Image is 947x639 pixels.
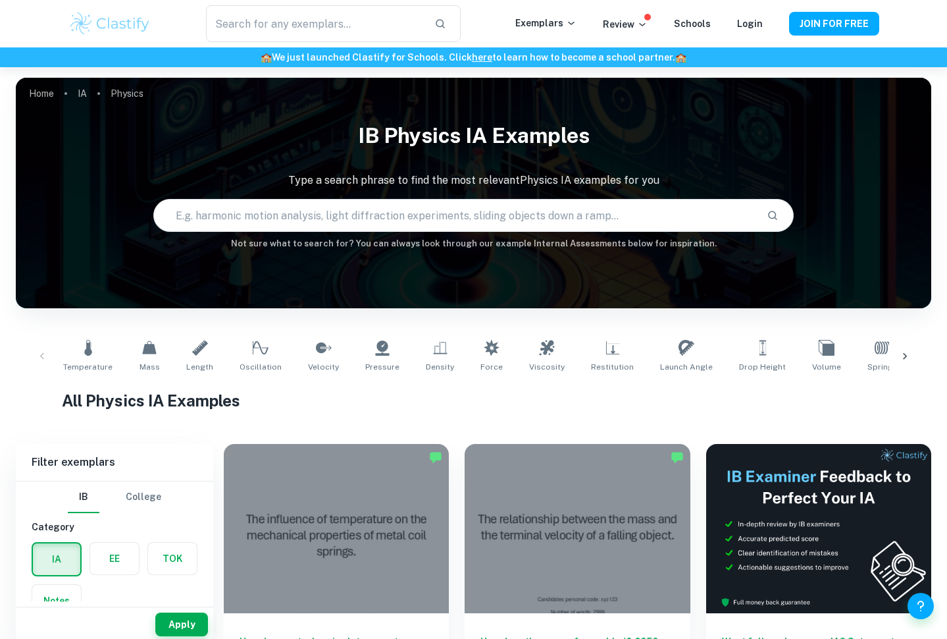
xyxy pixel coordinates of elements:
[480,361,503,373] span: Force
[739,361,786,373] span: Drop Height
[674,18,711,29] a: Schools
[68,11,152,37] img: Clastify logo
[515,16,576,30] p: Exemplars
[812,361,841,373] span: Volume
[206,5,423,42] input: Search for any exemplars...
[240,361,282,373] span: Oscillation
[761,204,784,227] button: Search
[155,613,208,636] button: Apply
[32,585,81,617] button: Notes
[737,18,763,29] a: Login
[908,593,934,619] button: Help and Feedback
[789,12,879,36] button: JOIN FOR FREE
[706,444,931,613] img: Thumbnail
[660,361,713,373] span: Launch Angle
[90,543,139,574] button: EE
[16,173,931,188] p: Type a search phrase to find the most relevant Physics IA examples for you
[126,482,161,513] button: College
[148,543,197,574] button: TOK
[78,84,87,103] a: IA
[365,361,399,373] span: Pressure
[308,361,339,373] span: Velocity
[33,543,80,575] button: IA
[603,17,648,32] p: Review
[63,361,113,373] span: Temperature
[186,361,213,373] span: Length
[429,451,442,464] img: Marked
[261,52,272,63] span: 🏫
[29,84,54,103] a: Home
[62,389,886,412] h1: All Physics IA Examples
[154,197,757,234] input: E.g. harmonic motion analysis, light diffraction experiments, sliding objects down a ramp...
[867,361,898,373] span: Springs
[140,361,160,373] span: Mass
[472,52,492,63] a: here
[68,482,99,513] button: IB
[16,237,931,250] h6: Not sure what to search for? You can always look through our example Internal Assessments below f...
[32,520,197,534] h6: Category
[16,444,213,481] h6: Filter exemplars
[3,50,944,65] h6: We just launched Clastify for Schools. Click to learn how to become a school partner.
[426,361,454,373] span: Density
[529,361,565,373] span: Viscosity
[16,115,931,157] h1: IB Physics IA examples
[591,361,634,373] span: Restitution
[68,482,161,513] div: Filter type choice
[111,86,143,101] p: Physics
[671,451,684,464] img: Marked
[675,52,686,63] span: 🏫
